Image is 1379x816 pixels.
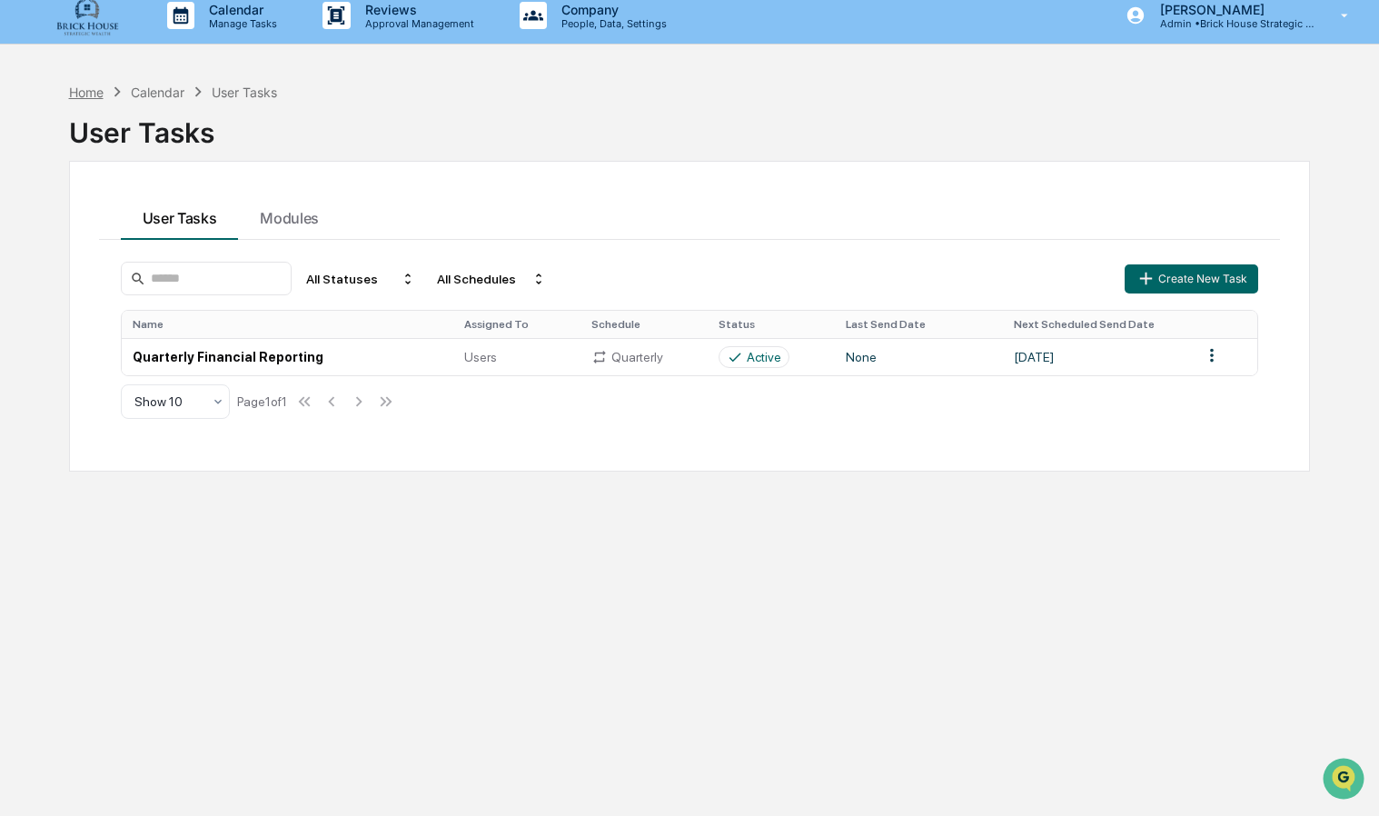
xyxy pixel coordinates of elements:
button: See all [282,197,331,219]
span: Pylon [181,450,220,463]
p: Admin • Brick House Strategic Wealth [1146,17,1315,30]
th: Assigned To [453,311,580,338]
div: All Statuses [299,264,422,294]
div: Start new chat [82,138,298,156]
div: Calendar [131,85,184,100]
div: User Tasks [69,102,1310,149]
span: [PERSON_NAME] [56,295,147,310]
th: Last Send Date [835,311,1003,338]
button: Modules [238,191,341,240]
p: Calendar [194,2,286,17]
a: 🔎Data Lookup [11,398,122,431]
a: 🗄️Attestations [124,363,233,396]
a: 🖐️Preclearance [11,363,124,396]
span: Attestations [150,371,225,389]
th: Schedule [580,311,708,338]
div: Past conversations [18,201,122,215]
iframe: Open customer support [1321,756,1370,805]
p: People, Data, Settings [547,17,676,30]
a: Powered byPylon [128,449,220,463]
div: All Schedules [430,264,553,294]
span: [PERSON_NAME] [56,246,147,261]
div: User Tasks [212,85,277,100]
p: Reviews [351,2,483,17]
p: Manage Tasks [194,17,286,30]
img: 4531339965365_218c74b014194aa58b9b_72.jpg [38,138,71,171]
button: Start new chat [309,144,331,165]
button: Create New Task [1125,264,1257,294]
div: We're available if you need us! [82,156,250,171]
th: Next Scheduled Send Date [1003,311,1192,338]
th: Name [122,311,454,338]
span: [DATE] [161,295,198,310]
div: 🖐️ [18,373,33,387]
span: Users [464,350,497,364]
span: [DATE] [161,246,198,261]
p: Approval Management [351,17,483,30]
img: 1746055101610-c473b297-6a78-478c-a979-82029cc54cd1 [18,138,51,171]
div: 🗄️ [132,373,146,387]
td: Quarterly Financial Reporting [122,338,454,375]
span: • [151,246,157,261]
th: Status [708,311,835,338]
div: Quarterly [591,349,697,365]
p: Company [547,2,676,17]
span: Data Lookup [36,405,114,423]
span: • [151,295,157,310]
div: Home [69,85,104,100]
div: 🔎 [18,407,33,422]
div: Active [747,350,781,364]
button: User Tasks [121,191,239,240]
img: Robert Macaulay [18,229,47,258]
img: Robert Macaulay [18,278,47,307]
p: [PERSON_NAME] [1146,2,1315,17]
td: None [835,338,1003,375]
span: Preclearance [36,371,117,389]
p: How can we help? [18,37,331,66]
div: Page 1 of 1 [237,394,287,409]
td: [DATE] [1003,338,1192,375]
